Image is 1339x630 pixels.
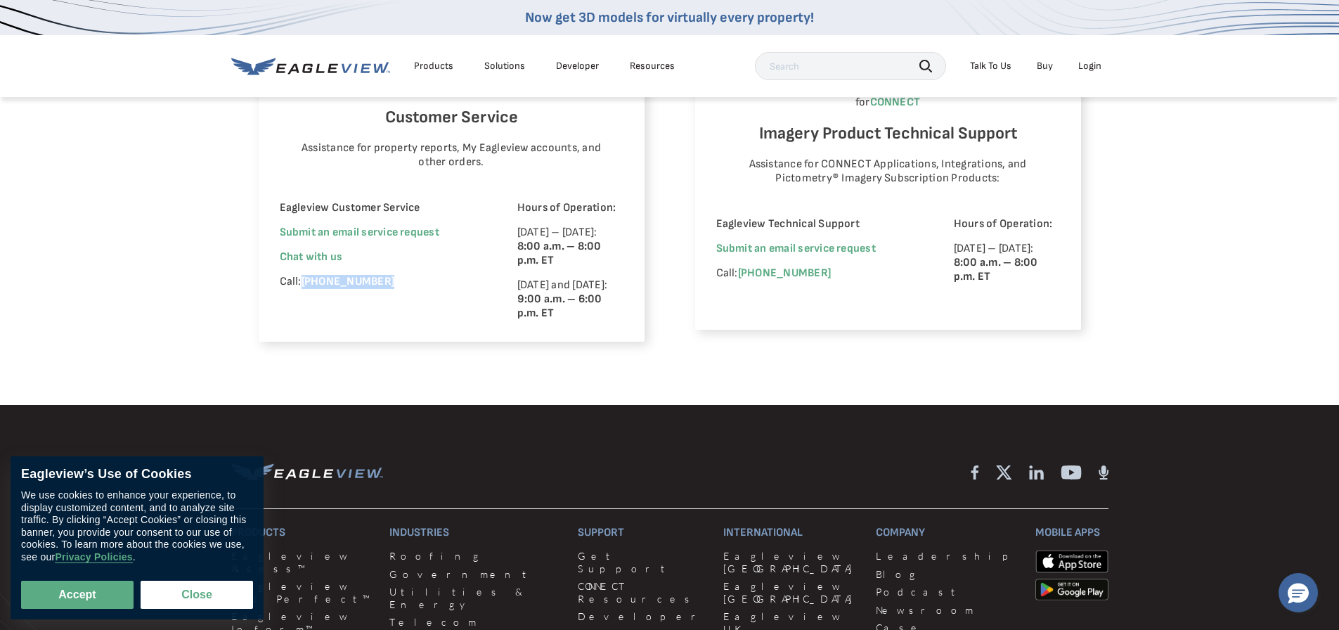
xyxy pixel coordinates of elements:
a: Utilities & Energy [389,586,561,610]
p: [DATE] – [DATE]: [517,226,623,268]
h3: International [723,526,859,539]
a: Get Support [578,550,706,574]
a: Privacy Policies [55,551,132,563]
p: Eagleview Technical Support [716,217,915,231]
a: Eagleview [GEOGRAPHIC_DATA] [723,580,859,605]
button: Accept [21,581,134,609]
a: Government [389,568,561,581]
input: Search [755,52,946,80]
h6: Customer Service [280,104,623,131]
a: Buy [1037,60,1053,72]
button: Close [141,581,253,609]
a: Telecom [389,616,561,629]
strong: 8:00 a.m. – 8:00 p.m. ET [517,240,602,267]
a: Now get 3D models for virtually every property! [525,9,814,26]
a: CONNECT [870,96,921,109]
a: Eagleview [GEOGRAPHIC_DATA] [723,550,859,574]
a: Leadership [876,550,1018,562]
a: Eagleview Assess™ [231,550,373,574]
p: Call: [716,266,915,281]
h3: Company [876,526,1018,539]
strong: 8:00 a.m. – 8:00 p.m. ET [954,256,1038,283]
a: Submit an email service request [716,242,876,255]
a: Developer [578,610,706,623]
div: Talk To Us [970,60,1011,72]
p: Assistance for CONNECT Applications, Integrations, and Pictometry® Imagery Subscription Products: [730,157,1046,186]
p: [DATE] – [DATE]: [954,242,1060,284]
a: Developer [556,60,599,72]
strong: 9:00 a.m. – 6:00 p.m. ET [517,292,602,320]
p: Assistance for property reports, My Eagleview accounts, and other orders. [293,141,609,169]
div: Eagleview’s Use of Cookies [21,467,253,482]
h3: Products [231,526,373,539]
a: [PHONE_NUMBER] [738,266,831,280]
a: Roofing [389,550,561,562]
img: apple-app-store.png [1035,550,1108,572]
div: Solutions [484,60,525,72]
a: [PHONE_NUMBER] [302,275,394,288]
a: Podcast [876,586,1018,598]
img: google-play-store_b9643a.png [1035,579,1108,601]
div: Login [1078,60,1101,72]
div: Resources [630,60,675,72]
a: Blog [876,568,1018,581]
p: Call: [280,275,479,289]
a: Eagleview Bid Perfect™ [231,580,373,605]
p: Eagleview Customer Service [280,201,479,215]
a: Newsroom [876,604,1018,617]
h6: Imagery Product Technical Support [716,120,1060,147]
h3: Mobile Apps [1035,526,1108,539]
span: Chat with us [280,250,343,264]
a: Submit an email service request [280,226,439,239]
div: We use cookies to enhance your experience, to display customized content, and to analyze site tra... [21,489,253,563]
h3: Support [578,526,706,539]
p: [DATE] and [DATE]: [517,278,623,321]
p: Hours of Operation: [954,217,1060,231]
h3: Industries [389,526,561,539]
div: Products [414,60,453,72]
a: CONNECT Resources [578,580,706,605]
button: Hello, have a question? Let’s chat. [1279,573,1318,612]
p: Hours of Operation: [517,201,623,215]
